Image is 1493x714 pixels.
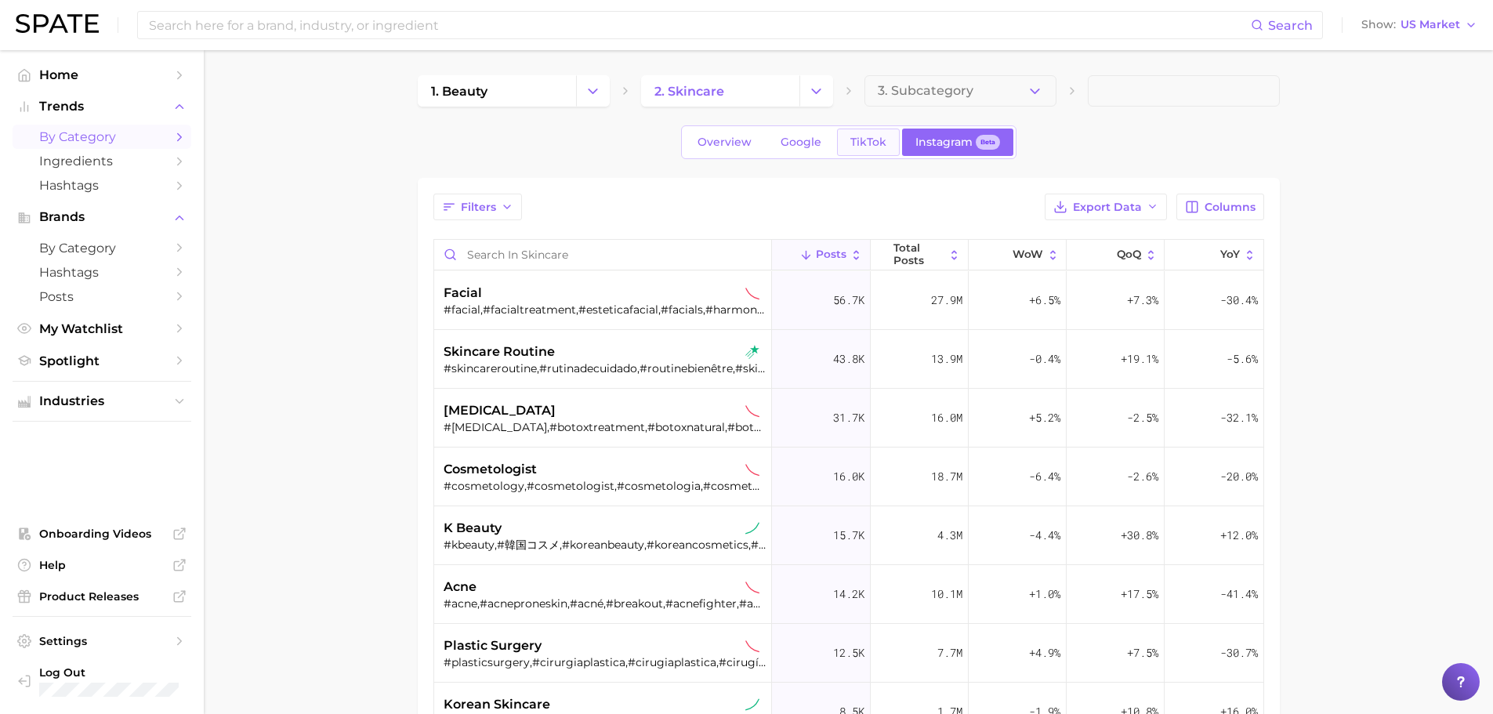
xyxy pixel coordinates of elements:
span: 27.9m [931,291,962,310]
span: -41.4% [1220,585,1258,603]
span: cosmetologist [444,460,537,479]
span: +7.3% [1127,291,1158,310]
span: Export Data [1073,201,1142,214]
button: Change Category [576,75,610,107]
span: Filters [461,201,496,214]
div: #acne,#acneproneskin,#acné,#breakout,#acnefighter,#acnetips,#acneskin,#acnesolutions,#pimple,#acn... [444,596,766,611]
a: Onboarding Videos [13,522,191,545]
img: instagram rising star [745,345,759,359]
span: 2. skincare [654,84,724,99]
div: #[MEDICAL_DATA],#botoxtreatment,#botoxnatural,#botoxinjections,#botoxbeforeandafter,#botoxfullfac... [444,420,766,434]
a: 1. beauty [418,75,576,107]
button: Industries [13,390,191,413]
button: Change Category [799,75,833,107]
img: instagram sustained decliner [745,462,759,477]
span: Columns [1205,201,1256,214]
button: facialinstagram sustained decliner#facial,#facialtreatment,#esteticafacial,#facials,#harmonizacao... [434,271,1263,330]
span: +6.5% [1029,291,1060,310]
span: k beauty [444,519,502,538]
span: WoW [1013,248,1043,261]
span: 7.7m [937,643,962,662]
span: 43.8k [833,350,864,368]
button: Export Data [1045,194,1167,220]
span: My Watchlist [39,321,165,336]
span: +17.5% [1121,585,1158,603]
span: Settings [39,634,165,648]
span: QoQ [1117,248,1141,261]
a: by Category [13,236,191,260]
span: 1. beauty [431,84,487,99]
span: -20.0% [1220,467,1258,486]
img: instagram sustained riser [745,698,759,712]
a: Hashtags [13,260,191,285]
span: 16.0k [833,467,864,486]
span: -5.6% [1227,350,1258,368]
span: +30.8% [1121,526,1158,545]
a: Help [13,553,191,577]
span: Trends [39,100,165,114]
span: Posts [816,248,846,261]
span: Search [1268,18,1313,33]
span: Beta [980,136,995,149]
span: Help [39,558,165,572]
span: +4.9% [1029,643,1060,662]
img: instagram sustained decliner [745,286,759,300]
span: by Category [39,241,165,256]
span: 4.3m [937,526,962,545]
span: +7.5% [1127,643,1158,662]
button: Brands [13,205,191,229]
img: instagram sustained decliner [745,639,759,653]
span: Home [39,67,165,82]
span: 13.9m [931,350,962,368]
span: korean skincare [444,695,550,714]
span: -6.4% [1029,467,1060,486]
span: Product Releases [39,589,165,603]
a: by Category [13,125,191,149]
button: Columns [1176,194,1263,220]
div: #skincareroutine,#rutinadecuidado,#routinebienêtre,#skincarerutina,#routinevisage,#routinenaturel... [444,361,766,375]
a: TikTok [837,129,900,156]
span: 16.0m [931,408,962,427]
div: #facial,#facialtreatment,#esteticafacial,#facials,#harmonizacaofacial,#tratamientosfaciales,#ruti... [444,303,766,317]
span: +5.2% [1029,408,1060,427]
span: Onboarding Videos [39,527,165,541]
span: skincare routine [444,343,555,361]
span: Industries [39,394,165,408]
span: Posts [39,289,165,304]
button: Filters [433,194,522,220]
img: instagram sustained decliner [745,404,759,418]
span: 3. Subcategory [878,84,973,98]
span: Total Posts [893,242,944,266]
span: facial [444,284,482,303]
span: Ingredients [39,154,165,169]
span: -32.1% [1220,408,1258,427]
span: Brands [39,210,165,224]
span: by Category [39,129,165,144]
span: -30.7% [1220,643,1258,662]
button: QoQ [1067,240,1165,270]
a: Posts [13,285,191,309]
div: #plasticsurgery,#cirurgiaplastica,#cirugiaplastica,#cirugíaplástica,#aestheticsurgery,#cirugiaest... [444,655,766,669]
span: -4.4% [1029,526,1060,545]
input: Search in skincare [434,240,772,270]
img: instagram sustained riser [745,521,759,535]
span: -30.4% [1220,291,1258,310]
a: Spotlight [13,349,191,373]
a: 2. skincare [641,75,799,107]
span: TikTok [850,136,886,149]
button: ShowUS Market [1357,15,1481,35]
button: skincare routineinstagram rising star#skincareroutine,#rutinadecuidado,#routinebienêtre,#skincare... [434,330,1263,389]
span: 56.7k [833,291,864,310]
span: US Market [1401,20,1460,29]
span: plastic surgery [444,636,542,655]
a: My Watchlist [13,317,191,341]
a: Overview [684,129,765,156]
button: YoY [1165,240,1263,270]
img: SPATE [16,14,99,33]
a: Log out. Currently logged in with e-mail jpascucci@yellowwoodpartners.com. [13,661,191,701]
a: Home [13,63,191,87]
button: acneinstagram sustained decliner#acne,#acneproneskin,#acné,#breakout,#acnefighter,#acnetips,#acne... [434,565,1263,624]
button: [MEDICAL_DATA]instagram sustained decliner#[MEDICAL_DATA],#botoxtreatment,#botoxnatural,#botoxinj... [434,389,1263,448]
span: Google [781,136,821,149]
a: Google [767,129,835,156]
